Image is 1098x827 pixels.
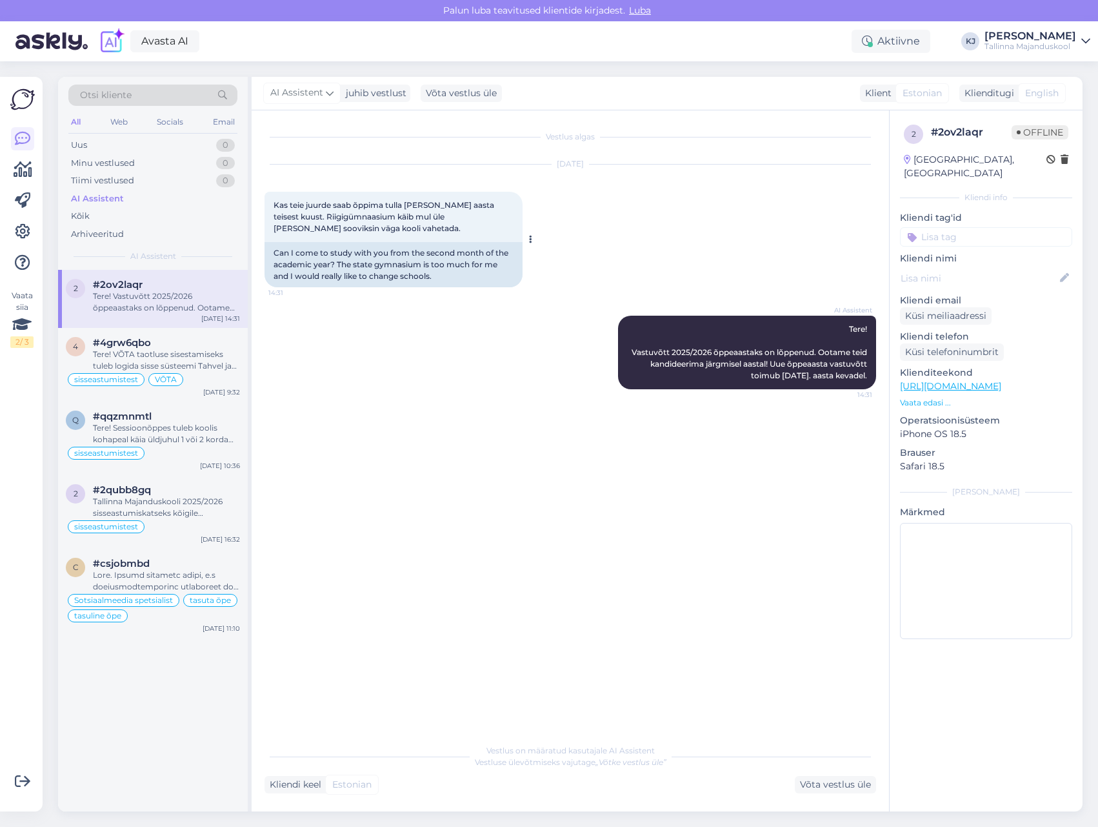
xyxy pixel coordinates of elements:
[74,449,138,457] span: sisseastumistest
[93,337,151,349] span: #4grw6qbo
[421,85,502,102] div: Võta vestlus üle
[900,211,1072,225] p: Kliendi tag'id
[71,210,90,223] div: Kõik
[155,376,177,383] span: VÕTA
[93,558,150,569] span: #csjobmbd
[265,242,523,287] div: Can I come to study with you from the second month of the academic year? The state gymnasium is t...
[475,757,666,767] span: Vestluse ülevõtmiseks vajutage
[71,228,124,241] div: Arhiveeritud
[93,291,240,314] div: Tere! Vastuvõtt 2025/2026 õppeaastaks on lõppenud. Ootame teid kandideerima järgmisel aastal! Uue...
[341,87,406,100] div: juhib vestlust
[901,271,1057,285] input: Lisa nimi
[852,30,930,53] div: Aktiivne
[900,343,1004,361] div: Küsi telefoninumbrit
[900,486,1072,498] div: [PERSON_NAME]
[595,757,666,767] i: „Võtke vestlus üle”
[1012,125,1068,139] span: Offline
[984,41,1076,52] div: Tallinna Majanduskool
[900,252,1072,265] p: Kliendi nimi
[931,125,1012,140] div: # 2ov2laqr
[74,283,78,293] span: 2
[108,114,130,130] div: Web
[74,523,138,531] span: sisseastumistest
[959,87,1014,100] div: Klienditugi
[270,86,323,100] span: AI Assistent
[10,87,35,112] img: Askly Logo
[154,114,186,130] div: Socials
[900,307,992,325] div: Küsi meiliaadressi
[98,28,125,55] img: explore-ai
[130,250,176,262] span: AI Assistent
[74,612,121,620] span: tasuline õpe
[201,314,240,323] div: [DATE] 14:31
[216,174,235,187] div: 0
[73,562,79,572] span: c
[265,158,876,170] div: [DATE]
[860,87,892,100] div: Klient
[961,32,979,50] div: KJ
[486,746,655,755] span: Vestlus on määratud kasutajale AI Assistent
[210,114,237,130] div: Email
[74,489,78,498] span: 2
[904,153,1046,180] div: [GEOGRAPHIC_DATA], [GEOGRAPHIC_DATA]
[984,31,1090,52] a: [PERSON_NAME]Tallinna Majanduskool
[900,380,1001,392] a: [URL][DOMAIN_NAME]
[625,5,655,16] span: Luba
[190,597,231,604] span: tasuta õpe
[74,597,173,604] span: Sotsiaalmeedia spetsialist
[93,411,152,422] span: #qqzmnmtl
[10,336,34,348] div: 2 / 3
[632,324,869,380] span: Tere! Vastuvõtt 2025/2026 õppeaastaks on lõppenud. Ootame teid kandideerima järgmisel aastal! Uue...
[216,139,235,152] div: 0
[200,461,240,471] div: [DATE] 10:36
[80,88,132,102] span: Otsi kliente
[1025,87,1059,100] span: English
[68,114,83,130] div: All
[93,496,240,519] div: Tallinna Majanduskooli 2025/2026 sisseastumiskatseks kõigile kutseõppe 5.taseme esmaõppe kandidaa...
[912,129,916,139] span: 2
[900,227,1072,247] input: Lisa tag
[274,200,496,233] span: Kas teie juurde saab õppima tulla [PERSON_NAME] aasta teisest kuust. Riigigümnaasium käib mul üle...
[93,569,240,593] div: Lore. Ipsumd sitametc adipi, e.s doeiusmodtemporinc utlaboreet do magnaaliqua, eni admini venia q...
[903,87,942,100] span: Estonian
[984,31,1076,41] div: [PERSON_NAME]
[900,427,1072,441] p: iPhone OS 18.5
[71,192,124,205] div: AI Assistent
[71,139,87,152] div: Uus
[824,390,872,400] span: 14:31
[900,294,1072,307] p: Kliendi email
[203,624,240,633] div: [DATE] 11:10
[93,279,143,291] span: #2ov2laqr
[93,349,240,372] div: Tere! VÕTA taotluse sisestamiseks tuleb logida sisse süsteemi Tahvel ja valida [PERSON_NAME] taot...
[265,131,876,143] div: Vestlus algas
[900,414,1072,427] p: Operatsioonisüsteem
[72,415,79,425] span: q
[900,366,1072,380] p: Klienditeekond
[900,505,1072,519] p: Märkmed
[900,460,1072,473] p: Safari 18.5
[332,778,372,791] span: Estonian
[93,422,240,445] div: Tere! Sessioonõppes tuleb koolis kohapeal käia üldjuhul 1 või 2 korda kuus kokku kuni kaheksal õp...
[268,288,317,298] span: 14:31
[824,305,872,315] span: AI Assistent
[201,535,240,544] div: [DATE] 16:32
[71,157,135,170] div: Minu vestlused
[900,192,1072,203] div: Kliendi info
[900,397,1072,409] p: Vaata edasi ...
[74,376,138,383] span: sisseastumistest
[73,342,78,351] span: 4
[265,778,321,791] div: Kliendi keel
[203,387,240,397] div: [DATE] 9:32
[900,446,1072,460] p: Brauser
[130,30,199,52] a: Avasta AI
[93,484,151,496] span: #2qubb8gq
[795,776,876,793] div: Võta vestlus üle
[71,174,134,187] div: Tiimi vestlused
[10,290,34,348] div: Vaata siia
[216,157,235,170] div: 0
[900,330,1072,343] p: Kliendi telefon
